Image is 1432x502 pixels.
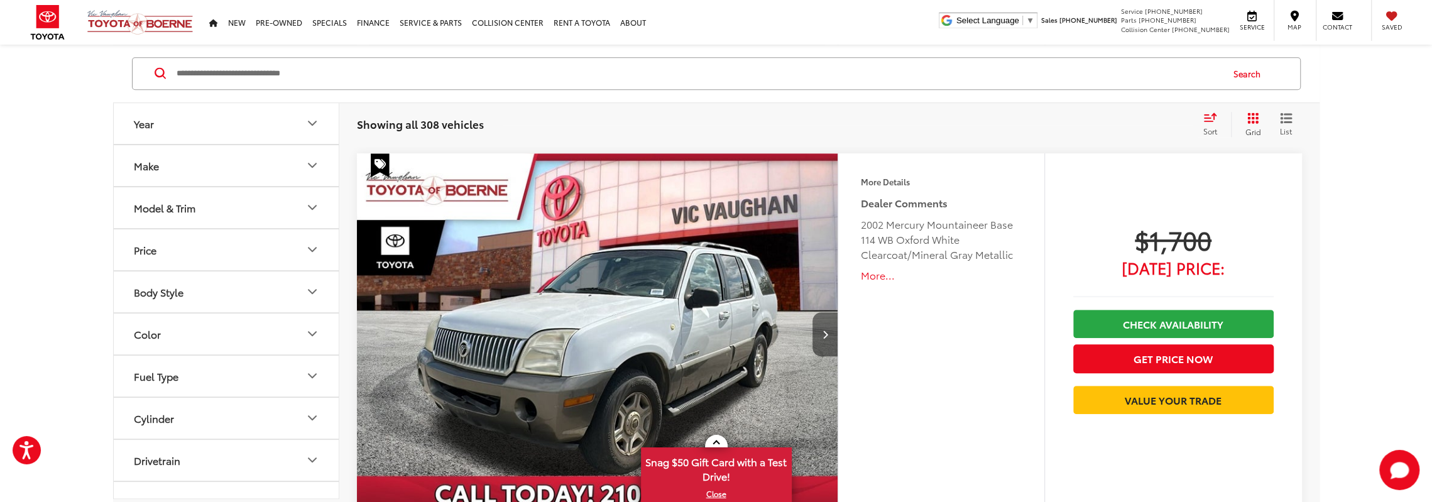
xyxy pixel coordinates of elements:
div: Model & Trim [134,202,195,214]
span: Saved [1378,23,1406,31]
div: Cylinder [134,412,174,424]
div: Price [305,243,320,258]
button: Fuel TypeFuel Type [114,356,340,396]
div: Price [134,244,156,256]
span: Map [1281,23,1308,31]
span: [PHONE_NUMBER] [1145,6,1203,16]
div: Color [134,328,161,340]
div: Model & Trim [305,200,320,216]
span: [PHONE_NUMBER] [1059,15,1117,25]
div: Color [305,327,320,342]
h5: Dealer Comments [860,195,1022,210]
span: $1,700 [1073,224,1274,255]
a: Select Language​ [956,16,1034,25]
a: Check Availability [1073,310,1274,338]
input: Search by Make, Model, or Keyword [175,58,1222,89]
button: YearYear [114,103,340,144]
span: Select Language [956,16,1019,25]
div: Year [305,116,320,131]
span: Sales [1041,15,1058,25]
span: Showing all 308 vehicles [357,116,484,131]
span: Service [1238,23,1266,31]
svg: Start Chat [1379,450,1419,490]
span: Parts [1121,15,1137,25]
button: More... [860,268,1022,283]
button: MakeMake [114,145,340,186]
span: List [1280,126,1293,136]
button: Next image [812,312,838,356]
button: CylinderCylinder [114,398,340,439]
div: Year [134,117,154,129]
span: ▼ [1026,16,1034,25]
span: Special [371,153,390,177]
button: Search [1222,58,1279,89]
button: List View [1271,112,1302,137]
div: Body Style [305,285,320,300]
div: Body Style [134,286,183,298]
button: DrivetrainDrivetrain [114,440,340,481]
span: [PHONE_NUMBER] [1139,15,1196,25]
span: Sort [1203,126,1217,136]
span: Snag $50 Gift Card with a Test Drive! [642,449,790,487]
span: [PHONE_NUMBER] [1172,25,1230,34]
button: Body StyleBody Style [114,271,340,312]
button: Model & TrimModel & Trim [114,187,340,228]
h4: More Details [860,177,1022,186]
div: 2002 Mercury Mountaineer Base 114 WB Oxford White Clearcoat/Mineral Gray Metallic [860,217,1022,262]
div: Fuel Type [134,370,178,382]
img: Vic Vaughan Toyota of Boerne [87,9,194,35]
div: Make [134,160,159,172]
div: Drivetrain [305,453,320,468]
span: Service [1121,6,1143,16]
a: Value Your Trade [1073,386,1274,414]
span: Collision Center [1121,25,1170,34]
button: Get Price Now [1073,344,1274,373]
div: Fuel Type [305,369,320,384]
div: Cylinder [305,411,320,426]
button: Toggle Chat Window [1379,450,1419,490]
div: Make [305,158,320,173]
button: ColorColor [114,314,340,354]
div: Drivetrain [134,454,180,466]
button: Grid View [1231,112,1271,137]
span: Grid [1245,126,1261,137]
button: Select sort value [1197,112,1231,137]
button: PricePrice [114,229,340,270]
span: Contact [1323,23,1352,31]
span: [DATE] Price: [1073,261,1274,274]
